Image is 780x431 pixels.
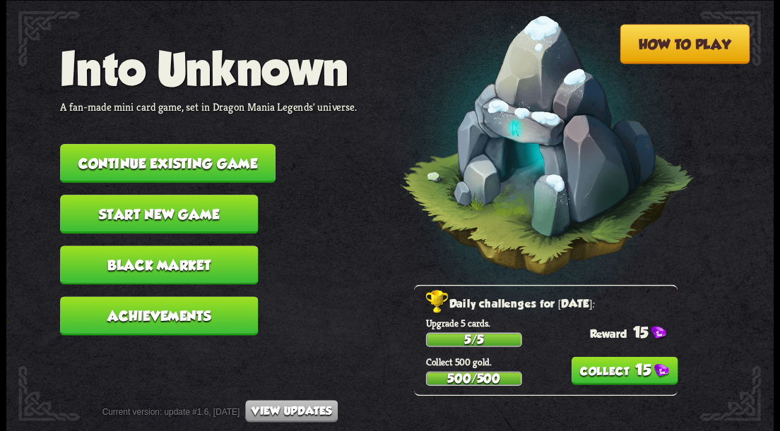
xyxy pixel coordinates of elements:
button: Continue existing game [60,144,276,183]
div: 15 [590,323,678,341]
h1: Into Unknown [60,42,357,94]
p: Collect 500 gold. [426,356,678,368]
button: Black Market [60,245,258,284]
button: How to play [620,24,750,63]
button: View updates [246,400,338,422]
p: A fan-made mini card game, set in Dragon Mania Legends' universe. [60,100,357,114]
button: 15 [572,356,678,384]
div: 5/5 [427,334,521,346]
button: Achievements [60,296,258,335]
div: 500/500 [427,372,521,384]
button: Start new game [60,195,258,233]
div: Current version: update #1.6, [DATE] [102,400,338,422]
img: Golden_Trophy_Icon.png [426,290,449,314]
p: Upgrade 5 cards. [426,317,678,329]
h2: Daily challenges for [DATE]: [426,295,678,314]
